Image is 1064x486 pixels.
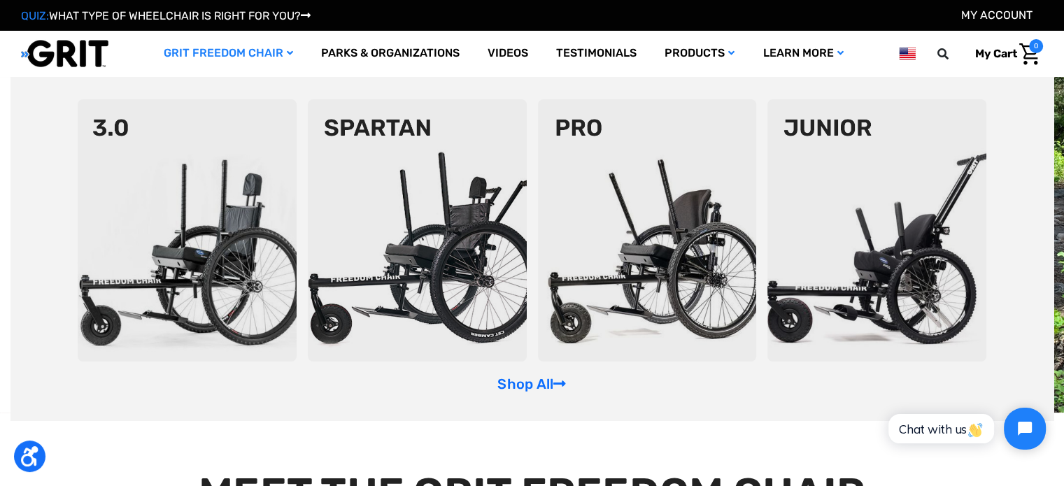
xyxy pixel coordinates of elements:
span: 0 [1029,39,1043,53]
a: Account [961,8,1033,22]
span: Phone Number [232,57,307,71]
a: QUIZ:WHAT TYPE OF WHEELCHAIR IS RIGHT FOR YOU? [21,9,311,22]
a: Shop All [497,376,566,392]
a: Products [651,31,749,76]
iframe: Tidio Chat [873,396,1058,462]
span: My Cart [975,47,1017,60]
input: Search [944,39,965,69]
a: Cart with 0 items [965,39,1043,69]
a: Learn More [749,31,857,76]
img: 3point0.png [78,99,297,362]
a: Testimonials [542,31,651,76]
span: QUIZ: [21,9,49,22]
a: GRIT Freedom Chair [150,31,307,76]
img: us.png [899,45,916,62]
img: junior-chair.png [767,99,986,362]
img: GRIT All-Terrain Wheelchair and Mobility Equipment [21,39,108,68]
a: Parks & Organizations [307,31,474,76]
img: spartan2.png [308,99,527,362]
a: Videos [474,31,542,76]
img: pro-chair.png [538,99,757,362]
img: Cart [1019,43,1040,65]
